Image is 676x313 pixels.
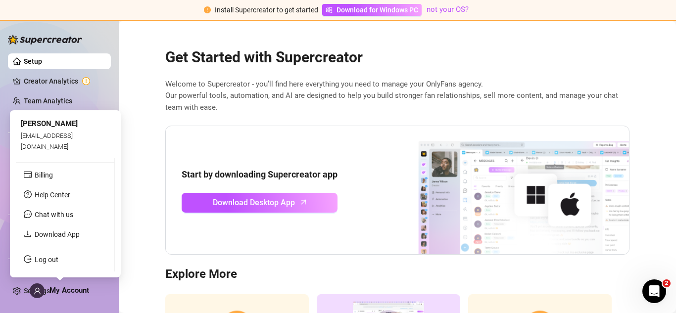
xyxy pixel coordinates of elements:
a: Creator Analytics exclamation-circle [24,73,103,89]
a: not your OS? [427,5,469,14]
img: logo-BBDzfeDw.svg [8,35,82,45]
strong: Start by downloading Supercreator app [182,169,338,179]
h3: Explore More [165,267,629,282]
a: Download for Windows PC [322,4,422,16]
span: user [34,287,41,295]
span: exclamation-circle [204,6,211,13]
span: [EMAIL_ADDRESS][DOMAIN_NAME] [21,132,73,150]
span: Welcome to Supercreator - you’ll find here everything you need to manage your OnlyFans agency. Ou... [165,79,629,114]
span: message [24,210,32,218]
a: Settings [24,287,50,295]
a: Team Analytics [24,97,72,105]
a: Billing [35,171,53,179]
span: Download for Windows PC [337,4,418,15]
span: [PERSON_NAME] [21,119,78,128]
span: Install Supercreator to get started [215,6,318,14]
a: Download Desktop Apparrow-up [182,193,338,213]
iframe: Intercom live chat [642,279,666,303]
img: download app [382,126,629,255]
a: Log out [35,256,58,264]
span: 2 [663,279,671,287]
a: Download App [35,230,80,238]
h2: Get Started with Supercreator [165,48,629,67]
span: Download Desktop App [213,196,295,209]
a: Setup [24,57,42,65]
li: Log out [16,252,114,268]
span: arrow-up [298,196,309,208]
a: Help Center [35,191,70,199]
span: My Account [49,286,89,295]
span: Chat with us [35,211,73,219]
li: Billing [16,167,114,183]
span: windows [326,6,333,13]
